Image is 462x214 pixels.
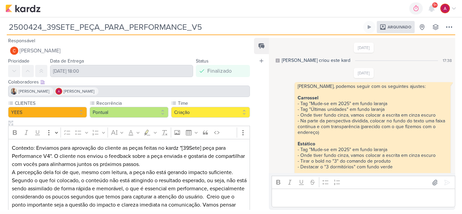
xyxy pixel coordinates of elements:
[196,58,209,64] label: Status
[8,78,250,86] div: Colaboradores
[8,126,250,139] div: Editor toolbar
[177,100,250,107] label: Time
[282,57,350,64] div: [PERSON_NAME] criou este kard
[298,84,446,187] div: [PERSON_NAME], podemos seguir com os seguintes ajustes: - Tag "Mude-se em 2025" em fundo laranja ...
[14,100,87,107] label: CLIENTES
[7,21,362,33] input: Kard Sem Título
[19,88,49,94] span: [PERSON_NAME]
[171,107,250,118] button: Criação
[388,25,411,29] span: Arquivado
[272,189,455,207] div: Editor editing area: main
[433,2,437,8] span: 9+
[298,141,315,147] strong: Estático
[10,47,18,55] img: Carlos Massari
[443,57,452,64] div: 17:38
[50,58,84,64] label: Data de Entrega
[298,95,319,101] strong: Carrossel
[8,38,35,44] label: Responsável
[64,88,94,94] span: [PERSON_NAME]
[20,47,61,55] span: [PERSON_NAME]
[440,4,450,13] img: Alessandra Gomes
[96,100,168,107] label: Recorrência
[10,88,17,95] img: Iara Santos
[207,67,232,75] div: Finalizado
[5,4,41,13] img: kardz.app
[367,24,372,30] div: Ligar relógio
[8,58,29,64] label: Prioridade
[90,107,168,118] button: Pontual
[55,88,62,95] img: Alessandra Gomes
[8,45,250,57] button: [PERSON_NAME]
[272,176,455,189] div: Editor toolbar
[377,21,415,33] div: Arquivado
[8,107,87,118] button: YEES
[196,65,250,77] button: Finalizado
[50,65,193,77] input: Select a date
